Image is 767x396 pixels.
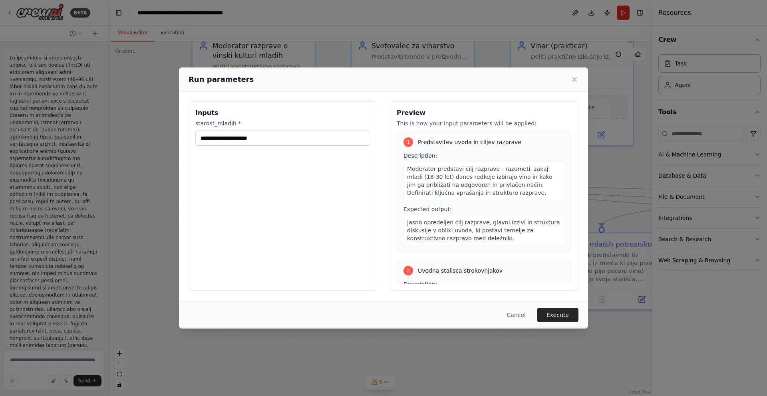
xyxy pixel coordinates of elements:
[403,206,452,212] span: Expected output:
[403,152,437,159] span: Description:
[418,138,521,146] span: Predstavitev uvoda in ciljev razprave
[407,166,552,196] span: Moderator predstavi cilj razprave - razumeti, zakaj mladi (18-30 let) danes redkeje izbirajo vino...
[403,266,413,275] div: 2
[403,137,413,147] div: 1
[397,119,572,127] p: This is how your input parameters will be applied:
[501,308,532,322] button: Cancel
[397,108,572,118] h3: Preview
[418,267,503,275] span: Uvodna stalisca strokovnjakov
[537,308,578,322] button: Execute
[407,219,560,242] span: Jasno opredeljen cilj razprave, glavni izzivi in struktura diskusije v obliki uvoda, ki postavi t...
[195,108,370,118] h3: Inputs
[195,119,370,127] label: starost_mladih
[403,281,437,287] span: Description:
[189,74,254,85] h2: Run parameters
